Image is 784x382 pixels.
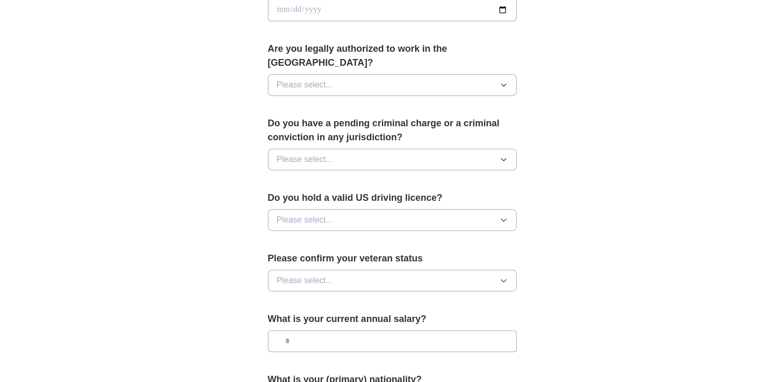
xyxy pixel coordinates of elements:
[277,79,333,91] span: Please select...
[268,252,517,266] label: Please confirm your veteran status
[268,270,517,291] button: Please select...
[277,153,333,166] span: Please select...
[268,149,517,170] button: Please select...
[268,74,517,96] button: Please select...
[277,214,333,226] span: Please select...
[268,116,517,144] label: Do you have a pending criminal charge or a criminal conviction in any jurisdiction?
[277,274,333,287] span: Please select...
[268,312,517,326] label: What is your current annual salary?
[268,209,517,231] button: Please select...
[268,42,517,70] label: Are you legally authorized to work in the [GEOGRAPHIC_DATA]?
[268,191,517,205] label: Do you hold a valid US driving licence?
